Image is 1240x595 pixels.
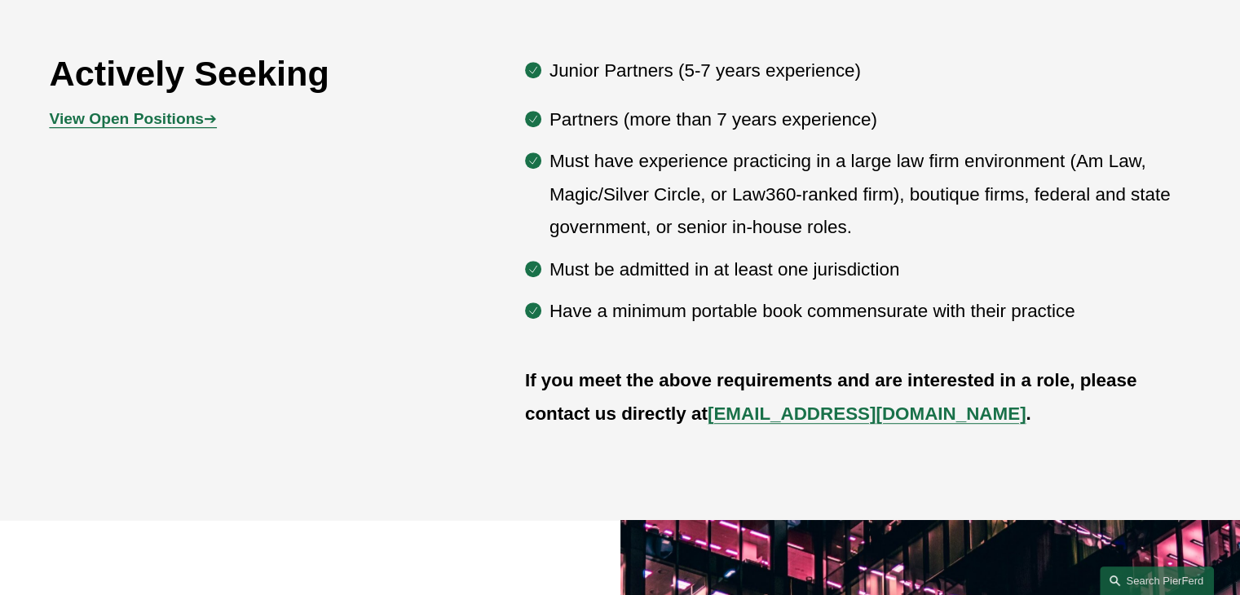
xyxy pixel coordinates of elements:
p: Must be admitted in at least one jurisdiction [549,253,1191,286]
p: Have a minimum portable book commensurate with their practice [549,295,1191,328]
p: Partners (more than 7 years experience) [549,104,1191,136]
strong: . [1026,403,1030,424]
a: Search this site [1100,566,1214,595]
strong: View Open Positions [50,110,204,127]
span: ➔ [50,110,217,127]
a: [EMAIL_ADDRESS][DOMAIN_NAME] [708,403,1026,424]
a: View Open Positions➔ [50,110,217,127]
h2: Actively Seeking [50,52,430,95]
p: Junior Partners (5-7 years experience) [549,55,1191,87]
strong: If you meet the above requirements and are interested in a role, please contact us directly at [525,370,1142,423]
p: Must have experience practicing in a large law firm environment (Am Law, Magic/Silver Circle, or ... [549,145,1191,244]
